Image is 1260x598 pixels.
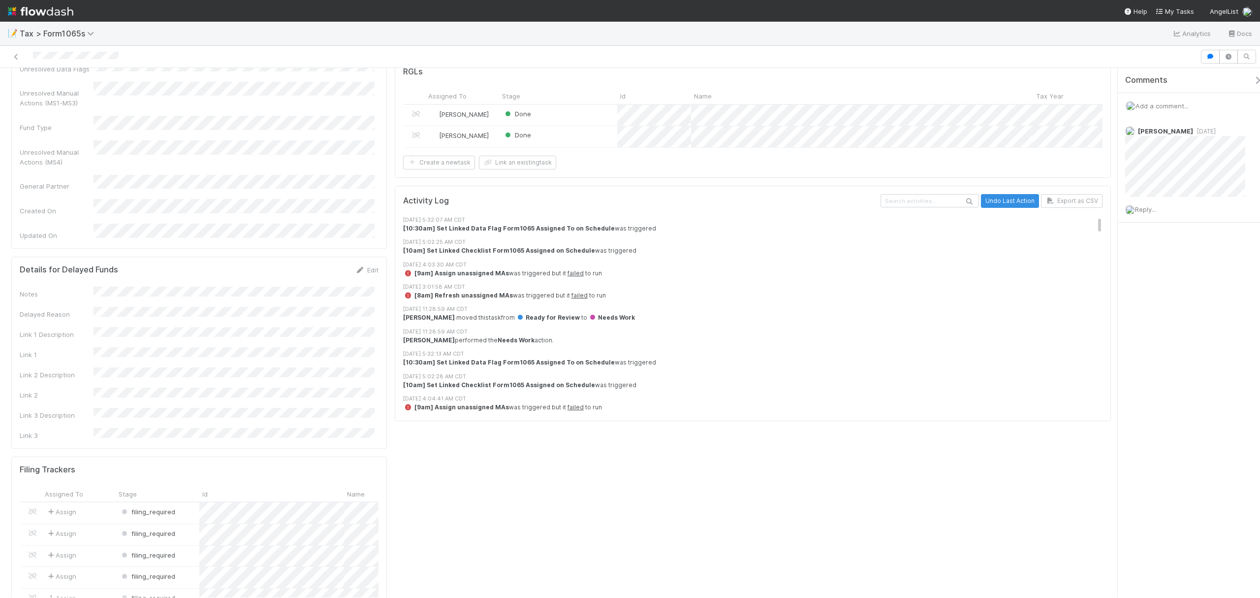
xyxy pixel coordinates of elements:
[202,489,208,499] span: Id
[119,489,137,499] span: Stage
[403,336,455,344] strong: [PERSON_NAME]
[694,91,712,101] span: Name
[403,336,1112,345] div: performed the action.
[414,292,513,299] strong: [8am] Refresh unassigned MAs
[881,194,979,207] input: Search activities...
[403,313,1112,322] div: moved this task from to
[981,194,1039,208] button: Undo Last Action
[403,238,1112,246] div: [DATE] 5:02:25 AM CDT
[503,109,531,119] div: Done
[1041,194,1102,208] button: Export as CSV
[620,91,626,101] span: Id
[8,3,73,20] img: logo-inverted-e16ddd16eac7371096b0.svg
[20,64,94,74] div: Unresolved Data Flags
[120,529,175,538] div: filing_required
[403,225,615,232] strong: [10:30am] Set Linked Data Flag Form1065 Assigned To on Schedule
[1155,7,1194,15] span: My Tasks
[20,350,94,360] div: Link 1
[516,314,580,321] span: Ready for Review
[46,571,76,581] span: Assign
[503,110,531,118] span: Done
[439,132,489,139] span: [PERSON_NAME]
[403,224,1112,233] div: was triggered
[20,123,94,133] div: Fund Type
[403,381,595,389] strong: [10am] Set Linked Checklist Form1065 Assigned on Schedule
[20,88,94,108] div: Unresolved Manual Actions (MS1-MS3)
[1210,7,1238,15] span: AngelList
[1124,6,1147,16] div: Help
[479,156,556,169] button: Link an existingtask
[403,395,1112,403] div: [DATE] 4:04:41 AM CDT
[1138,127,1193,135] span: [PERSON_NAME]
[20,309,94,319] div: Delayed Reason
[403,292,606,299] span: was triggered but it to run
[430,132,438,139] img: avatar_04ed6c9e-3b93-401c-8c3a-8fad1b1fc72c.png
[20,289,94,299] div: Notes
[20,410,94,420] div: Link 3 Description
[403,359,615,366] strong: [10:30am] Set Linked Data Flag Form1065 Assigned To on Schedule
[503,131,531,139] span: Done
[20,431,94,440] div: Link 3
[20,181,94,191] div: General Partner
[1135,205,1156,213] span: Reply...
[45,489,83,499] span: Assigned To
[355,266,378,274] a: Edit
[414,403,509,411] strong: [9am] Assign unassigned MAs
[20,231,94,240] div: Updated On
[46,529,76,538] div: Assign
[403,305,1112,313] div: [DATE] 11:28:59 AM CDT
[1126,101,1135,111] img: avatar_d45d11ee-0024-4901-936f-9df0a9cc3b4e.png
[20,370,94,380] div: Link 2 Description
[403,381,1112,390] div: was triggered
[414,269,509,277] strong: [9am] Assign unassigned MAs
[567,403,584,411] a: failed
[571,292,588,299] a: failed
[8,29,18,37] span: 📝
[403,314,455,321] strong: [PERSON_NAME]
[1227,28,1252,39] a: Docs
[430,110,438,118] img: avatar_66854b90-094e-431f-b713-6ac88429a2b8.png
[428,91,467,101] span: Assigned To
[20,147,94,167] div: Unresolved Manual Actions (MS4)
[403,328,1112,336] div: [DATE] 11:28:59 AM CDT
[20,29,99,38] span: Tax > Form1065s
[589,314,635,321] span: Needs Work
[1125,126,1135,136] img: avatar_45ea4894-10ca-450f-982d-dabe3bd75b0b.png
[403,403,602,411] span: was triggered but it to run
[403,269,602,277] span: was triggered but it to run
[403,261,1112,269] div: [DATE] 4:03:30 AM CDT
[1155,6,1194,16] a: My Tasks
[403,283,1112,291] div: [DATE] 3:01:58 AM CDT
[120,507,175,517] div: filing_required
[20,206,94,216] div: Created On
[1135,102,1189,110] span: Add a comment...
[20,265,118,275] h5: Details for Delayed Funds
[120,551,175,559] span: filing_required
[567,269,584,277] a: failed
[403,358,1112,367] div: was triggered
[403,350,1112,358] div: [DATE] 5:32:13 AM CDT
[403,372,1112,381] div: [DATE] 5:02:28 AM CDT
[1125,205,1135,215] img: avatar_d45d11ee-0024-4901-936f-9df0a9cc3b4e.png
[403,216,1112,224] div: [DATE] 5:32:07 AM CDT
[120,572,175,580] span: filing_required
[120,508,175,516] span: filing_required
[1125,75,1167,85] span: Comments
[1193,128,1216,135] span: [DATE]
[120,571,175,581] div: filing_required
[1242,7,1252,17] img: avatar_d45d11ee-0024-4901-936f-9df0a9cc3b4e.png
[1172,28,1211,39] a: Analytics
[20,390,94,400] div: Link 2
[403,156,475,169] button: Create a newtask
[20,330,94,339] div: Link 1 Description
[120,530,175,537] span: filing_required
[46,507,76,517] span: Assign
[439,110,489,118] span: [PERSON_NAME]
[403,67,423,77] h5: RGLs
[46,550,76,560] span: Assign
[1036,91,1064,101] span: Tax Year
[347,489,365,499] span: Name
